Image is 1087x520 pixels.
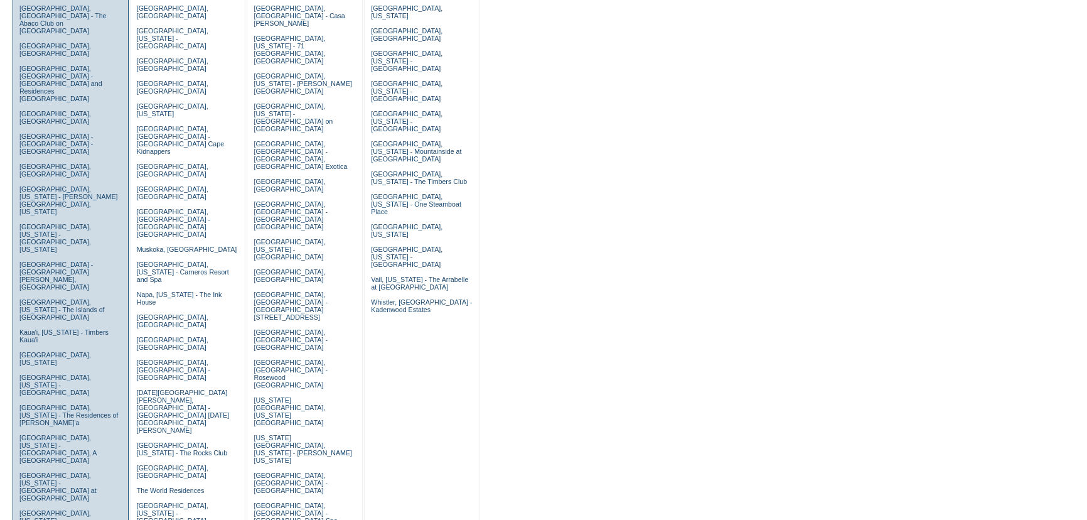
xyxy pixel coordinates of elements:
a: [GEOGRAPHIC_DATA], [GEOGRAPHIC_DATA] - [GEOGRAPHIC_DATA] [254,328,327,351]
a: [GEOGRAPHIC_DATA], [GEOGRAPHIC_DATA] [19,42,91,57]
a: [GEOGRAPHIC_DATA], [US_STATE] - The Rocks Club [137,441,228,457]
a: [GEOGRAPHIC_DATA], [US_STATE] - [GEOGRAPHIC_DATA] [254,238,325,261]
a: [GEOGRAPHIC_DATA] - [GEOGRAPHIC_DATA][PERSON_NAME], [GEOGRAPHIC_DATA] [19,261,93,291]
a: [GEOGRAPHIC_DATA], [US_STATE] - The Residences of [PERSON_NAME]'a [19,404,119,426]
a: [GEOGRAPHIC_DATA], [GEOGRAPHIC_DATA] [137,80,208,95]
a: [GEOGRAPHIC_DATA], [US_STATE] - One Steamboat Place [371,193,461,215]
a: [GEOGRAPHIC_DATA], [US_STATE] - The Timbers Club [371,170,467,185]
a: [GEOGRAPHIC_DATA], [GEOGRAPHIC_DATA] - [GEOGRAPHIC_DATA] Cape Kidnappers [137,125,224,155]
a: [GEOGRAPHIC_DATA], [US_STATE] - [GEOGRAPHIC_DATA] [371,80,442,102]
a: Napa, [US_STATE] - The Ink House [137,291,222,306]
a: [GEOGRAPHIC_DATA], [US_STATE] - [GEOGRAPHIC_DATA], [US_STATE] [19,223,91,253]
a: [GEOGRAPHIC_DATA], [GEOGRAPHIC_DATA] - [GEOGRAPHIC_DATA] [GEOGRAPHIC_DATA] [254,200,327,230]
a: [GEOGRAPHIC_DATA], [GEOGRAPHIC_DATA] - [GEOGRAPHIC_DATA] [254,472,327,494]
a: The World Residences [137,487,205,494]
a: [GEOGRAPHIC_DATA], [US_STATE] - 71 [GEOGRAPHIC_DATA], [GEOGRAPHIC_DATA] [254,35,325,65]
a: [GEOGRAPHIC_DATA], [GEOGRAPHIC_DATA] - [GEOGRAPHIC_DATA] [137,359,210,381]
a: Kaua'i, [US_STATE] - Timbers Kaua'i [19,328,109,344]
a: [GEOGRAPHIC_DATA], [US_STATE] [371,4,442,19]
a: [GEOGRAPHIC_DATA], [US_STATE] - The Islands of [GEOGRAPHIC_DATA] [19,298,105,321]
a: [GEOGRAPHIC_DATA], [GEOGRAPHIC_DATA] - The Abaco Club on [GEOGRAPHIC_DATA] [19,4,107,35]
a: [GEOGRAPHIC_DATA], [US_STATE] - [GEOGRAPHIC_DATA] on [GEOGRAPHIC_DATA] [254,102,333,133]
a: [GEOGRAPHIC_DATA], [GEOGRAPHIC_DATA] [254,178,325,193]
a: [GEOGRAPHIC_DATA], [US_STATE] - [GEOGRAPHIC_DATA] at [GEOGRAPHIC_DATA] [19,472,97,502]
a: [GEOGRAPHIC_DATA], [GEOGRAPHIC_DATA] [19,163,91,178]
a: [US_STATE][GEOGRAPHIC_DATA], [US_STATE] - [PERSON_NAME] [US_STATE] [254,434,352,464]
a: [GEOGRAPHIC_DATA], [GEOGRAPHIC_DATA] - [GEOGRAPHIC_DATA] [GEOGRAPHIC_DATA] [137,208,210,238]
a: Whistler, [GEOGRAPHIC_DATA] - Kadenwood Estates [371,298,472,313]
a: [GEOGRAPHIC_DATA], [GEOGRAPHIC_DATA] [254,268,325,283]
a: [GEOGRAPHIC_DATA], [US_STATE] - [PERSON_NAME][GEOGRAPHIC_DATA] [254,72,352,95]
a: [GEOGRAPHIC_DATA], [US_STATE] [19,351,91,366]
a: Muskoka, [GEOGRAPHIC_DATA] [137,246,237,253]
a: [GEOGRAPHIC_DATA], [GEOGRAPHIC_DATA] [19,110,91,125]
a: [GEOGRAPHIC_DATA], [GEOGRAPHIC_DATA] [137,57,208,72]
a: [GEOGRAPHIC_DATA], [GEOGRAPHIC_DATA] - Rosewood [GEOGRAPHIC_DATA] [254,359,327,389]
a: [GEOGRAPHIC_DATA], [GEOGRAPHIC_DATA] [137,336,208,351]
a: [GEOGRAPHIC_DATA], [GEOGRAPHIC_DATA] [137,185,208,200]
a: [GEOGRAPHIC_DATA], [US_STATE] - Carneros Resort and Spa [137,261,229,283]
a: [US_STATE][GEOGRAPHIC_DATA], [US_STATE][GEOGRAPHIC_DATA] [254,396,325,426]
a: [GEOGRAPHIC_DATA], [US_STATE] - [GEOGRAPHIC_DATA] [137,27,208,50]
a: Vail, [US_STATE] - The Arrabelle at [GEOGRAPHIC_DATA] [371,276,468,291]
a: [GEOGRAPHIC_DATA], [GEOGRAPHIC_DATA] [137,313,208,328]
a: [GEOGRAPHIC_DATA], [US_STATE] [371,223,442,238]
a: [GEOGRAPHIC_DATA], [US_STATE] [137,102,208,117]
a: [GEOGRAPHIC_DATA], [GEOGRAPHIC_DATA] [137,464,208,479]
a: [GEOGRAPHIC_DATA], [GEOGRAPHIC_DATA] [371,27,442,42]
a: [DATE][GEOGRAPHIC_DATA][PERSON_NAME], [GEOGRAPHIC_DATA] - [GEOGRAPHIC_DATA] [DATE][GEOGRAPHIC_DAT... [137,389,229,434]
a: [GEOGRAPHIC_DATA], [GEOGRAPHIC_DATA] - Casa [PERSON_NAME] [254,4,345,27]
a: [GEOGRAPHIC_DATA], [GEOGRAPHIC_DATA] - [GEOGRAPHIC_DATA] and Residences [GEOGRAPHIC_DATA] [19,65,102,102]
a: [GEOGRAPHIC_DATA], [US_STATE] - [GEOGRAPHIC_DATA] [371,246,442,268]
a: [GEOGRAPHIC_DATA], [US_STATE] - Mountainside at [GEOGRAPHIC_DATA] [371,140,461,163]
a: [GEOGRAPHIC_DATA], [US_STATE] - [GEOGRAPHIC_DATA] [19,374,91,396]
a: [GEOGRAPHIC_DATA], [GEOGRAPHIC_DATA] [137,163,208,178]
a: [GEOGRAPHIC_DATA] - [GEOGRAPHIC_DATA] - [GEOGRAPHIC_DATA] [19,133,93,155]
a: [GEOGRAPHIC_DATA], [US_STATE] - [PERSON_NAME][GEOGRAPHIC_DATA], [US_STATE] [19,185,118,215]
a: [GEOGRAPHIC_DATA], [US_STATE] - [GEOGRAPHIC_DATA] [371,110,442,133]
a: [GEOGRAPHIC_DATA], [GEOGRAPHIC_DATA] - [GEOGRAPHIC_DATA][STREET_ADDRESS] [254,291,327,321]
a: [GEOGRAPHIC_DATA], [US_STATE] - [GEOGRAPHIC_DATA] [371,50,442,72]
a: [GEOGRAPHIC_DATA], [GEOGRAPHIC_DATA] [137,4,208,19]
a: [GEOGRAPHIC_DATA], [US_STATE] - [GEOGRAPHIC_DATA], A [GEOGRAPHIC_DATA] [19,434,97,464]
a: [GEOGRAPHIC_DATA], [GEOGRAPHIC_DATA] - [GEOGRAPHIC_DATA], [GEOGRAPHIC_DATA] Exotica [254,140,347,170]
